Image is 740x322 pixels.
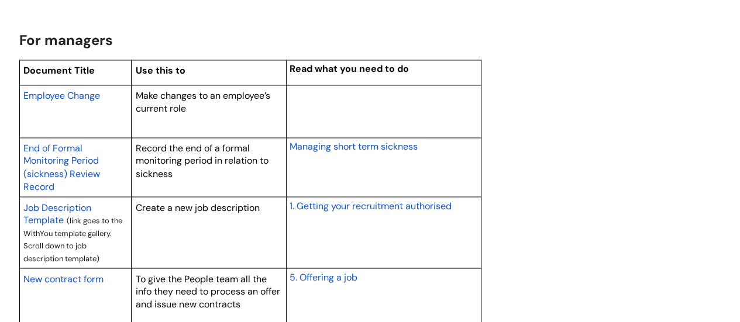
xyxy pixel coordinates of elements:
[136,89,270,115] span: Make changes to an employee’s current role
[23,272,104,285] span: New contract form
[23,271,104,285] a: New contract form
[289,140,417,153] span: Managing short term sickness
[289,269,357,283] a: 5. Offering a job
[23,88,100,102] a: Employee Change
[289,271,357,283] span: 5. Offering a job
[289,198,451,212] a: 1. Getting your recruitment authorised
[23,215,122,263] span: (link goes to the WithYou template gallery. Scroll down to job description template)
[23,200,91,227] a: Job Description Template
[289,63,408,75] span: Read what you need to do
[23,64,95,77] span: Document Title
[19,31,113,49] span: For managers
[23,89,100,102] span: Employee Change
[136,272,280,310] span: To give the People team all the info they need to process an offer and issue new contracts
[136,64,185,77] span: Use this to
[136,201,260,213] span: Create a new job description
[289,139,417,153] a: Managing short term sickness
[23,142,100,192] span: End of Formal Monitoring Period (sickness) Review Record
[289,199,451,212] span: 1. Getting your recruitment authorised
[23,141,100,193] a: End of Formal Monitoring Period (sickness) Review Record
[136,142,269,179] span: Record the end of a formal monitoring period in relation to sickness
[23,201,91,226] span: Job Description Template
